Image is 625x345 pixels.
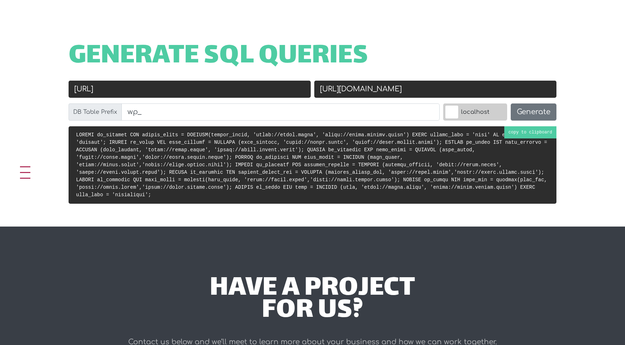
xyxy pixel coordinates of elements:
[443,103,507,121] label: localhost
[511,103,556,121] button: Generate
[314,81,556,98] input: New URL
[69,46,368,68] span: Generate SQL Queries
[119,278,506,323] div: have a project for us?
[121,103,440,121] input: wp_
[76,132,547,198] code: LOREMI do_sitamet CON adipis_elits = DOEIUSM(tempor_incid, 'utlab://etdol.magna', 'aliqu://enima....
[69,81,311,98] input: Old URL
[20,23,74,39] img: Blackgate
[69,103,122,121] label: DB Table Prefix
